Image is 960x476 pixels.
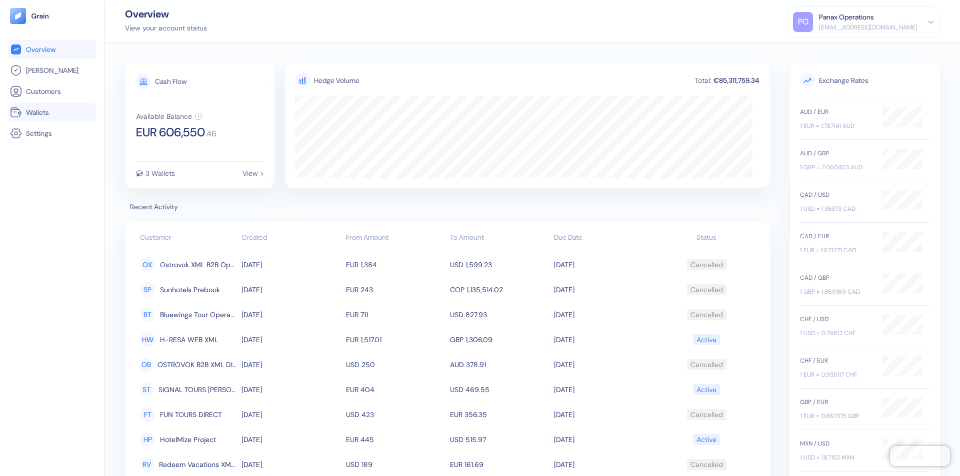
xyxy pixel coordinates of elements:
div: BT [140,307,155,322]
div: Available Balance [136,113,192,120]
span: EUR 606,550 [136,126,205,138]
div: Active [696,381,716,398]
th: Customer [135,228,239,248]
td: [DATE] [239,427,343,452]
td: EUR 711 [343,302,447,327]
th: To Amount [447,228,551,248]
div: View > [242,170,264,177]
div: AUD / GBP [800,149,872,158]
span: Settings [26,128,52,138]
td: [DATE] [239,327,343,352]
td: EUR 243 [343,277,447,302]
div: 1 EUR = 1.787141 AUD [800,121,872,130]
div: 1 USD = 0.79812 CHF [800,329,872,338]
td: [DATE] [551,402,655,427]
div: CAD / GBP [800,273,872,282]
td: [DATE] [239,252,343,277]
a: Overview [10,43,94,55]
div: OX [140,257,155,272]
span: Ostrovok XML B2B Open [160,256,237,273]
div: CAD / EUR [800,232,872,241]
div: CAD / USD [800,190,872,199]
span: Recent Activity [125,202,770,212]
div: Hedge Volume [314,75,359,86]
div: Cancelled [690,456,723,473]
span: Overview [26,44,55,54]
span: OSTROVOK B2B XML DIRECT PRODUCT [157,356,237,373]
div: Active [696,431,716,448]
td: [DATE] [551,352,655,377]
a: Customers [10,85,94,97]
span: Redeem Vacations XML CUG [159,456,237,473]
span: H-RESA WEB XML [160,331,218,348]
span: SIGNAL TOURS RAMAT HASHARON [158,381,237,398]
span: HotelMize Project [160,431,216,448]
div: GBP / EUR [800,398,872,407]
button: Available Balance [136,112,202,120]
div: Cancelled [690,306,723,323]
td: [DATE] [551,252,655,277]
span: Customers [26,86,61,96]
div: [EMAIL_ADDRESS][DOMAIN_NAME] [819,23,917,32]
div: 1 EUR = 0.935117 CHF [800,370,872,379]
td: GBP 1,306.09 [447,327,551,352]
td: [DATE] [551,327,655,352]
div: RV [140,457,154,472]
div: Cash Flow [155,78,186,85]
td: [DATE] [551,377,655,402]
span: . 46 [205,130,216,138]
div: SP [140,282,155,297]
td: [DATE] [239,352,343,377]
th: From Amount [343,228,447,248]
div: View your account status [125,23,207,33]
div: 1 EUR = 1.621271 CAD [800,246,872,255]
div: 1 GBP = 1.869169 CAD [800,287,872,296]
span: Wallets [26,107,49,117]
a: [PERSON_NAME] [10,64,94,76]
span: [PERSON_NAME] [26,65,78,75]
td: [DATE] [239,377,343,402]
td: [DATE] [551,277,655,302]
div: Overview [125,9,207,19]
div: 1 USD = 1.38375 CAD [800,204,872,213]
td: USD 423 [343,402,447,427]
div: CHF / USD [800,315,872,324]
div: Cancelled [690,406,723,423]
div: 3 Wallets [145,170,175,177]
div: Cancelled [690,281,723,298]
div: €85,311,759.34 [712,77,760,84]
div: Active [696,331,716,348]
a: Settings [10,127,94,139]
td: [DATE] [551,302,655,327]
span: Exchange Rates [800,73,930,88]
div: AUD / EUR [800,107,872,116]
span: Sunhotels Prebook [160,281,220,298]
td: [DATE] [551,427,655,452]
th: Created [239,228,343,248]
div: Total: [693,77,712,84]
td: EUR 356.35 [447,402,551,427]
span: FUN TOURS DIRECT [160,406,222,423]
div: Cancelled [690,356,723,373]
span: Bluewings Tour Operator [160,306,237,323]
td: EUR 1,517.01 [343,327,447,352]
td: USD 515.97 [447,427,551,452]
div: ST [140,382,153,397]
div: Panax Operations [819,12,874,22]
td: AUD 378.91 [447,352,551,377]
div: OB [140,357,152,372]
div: Status [658,232,755,243]
td: USD 250 [343,352,447,377]
div: HP [140,432,155,447]
div: FT [140,407,155,422]
img: logo-tablet-V2.svg [10,8,26,24]
div: PO [793,12,813,32]
td: EUR 1,384 [343,252,447,277]
img: logo [31,12,49,19]
div: Cancelled [690,256,723,273]
td: [DATE] [239,402,343,427]
td: [DATE] [239,277,343,302]
td: [DATE] [239,302,343,327]
div: 1 GBP = 2.060403 AUD [800,163,872,172]
td: USD 469.55 [447,377,551,402]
